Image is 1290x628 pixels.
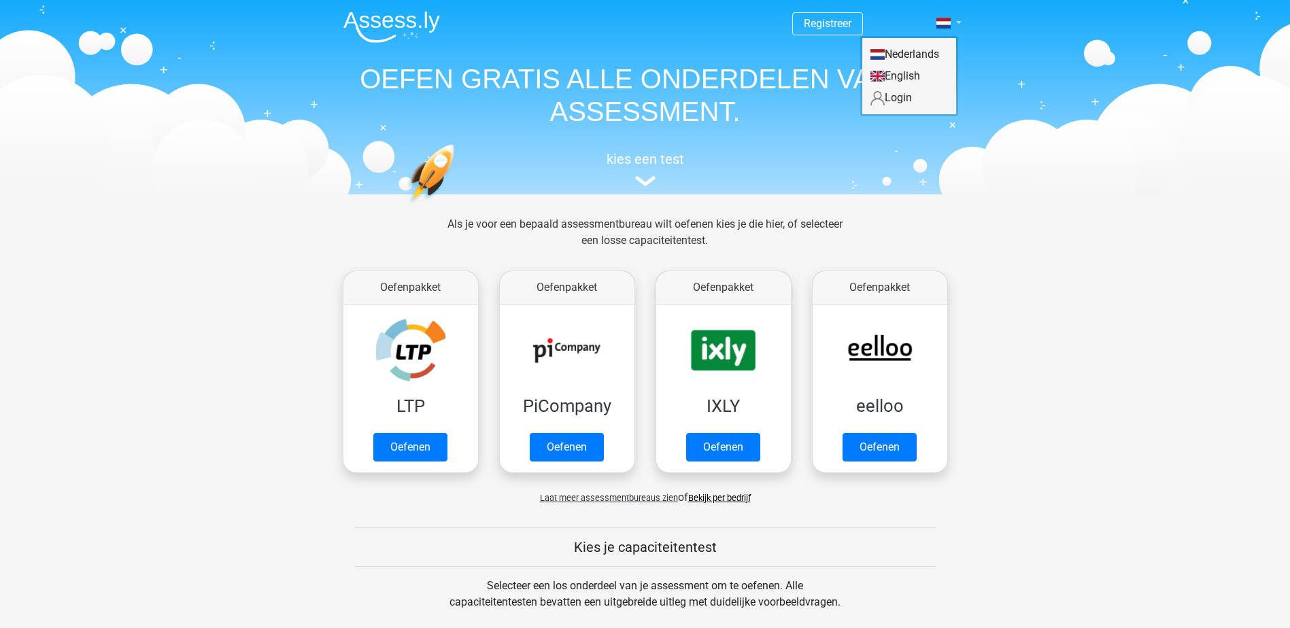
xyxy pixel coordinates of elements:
span: Laat meer assessmentbureaus zien [540,493,678,503]
a: Bekijk per bedrijf [688,493,751,503]
a: kies een test [333,151,958,187]
img: assessment [635,176,656,186]
img: oefenen [407,144,507,267]
h5: Kies je capaciteitentest [355,539,936,555]
div: Selecteer een los onderdeel van je assessment om te oefenen. Alle capaciteitentesten bevatten een... [437,578,853,627]
a: Oefenen [843,433,917,461]
a: Oefenen [686,433,760,461]
div: Als je voor een bepaald assessmentbureau wilt oefenen kies je die hier, of selecteer een losse ca... [437,216,853,265]
a: Nederlands [862,43,956,65]
a: English [862,65,956,87]
a: Registreer [804,17,851,30]
a: Oefenen [373,433,447,461]
div: of [333,478,958,506]
a: Login [862,87,956,109]
a: Oefenen [530,433,604,461]
img: Assessly [343,11,440,43]
h1: OEFEN GRATIS ALLE ONDERDELEN VAN JE ASSESSMENT. [333,63,958,128]
h5: kies een test [333,151,958,167]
